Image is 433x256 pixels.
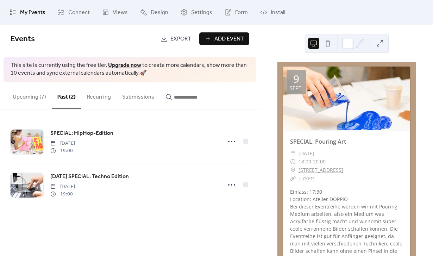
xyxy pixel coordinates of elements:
a: SPECIAL: HipHop-Edition [50,129,113,138]
a: Design [135,3,174,22]
span: Connect [68,8,90,17]
a: Views [97,3,133,22]
span: Events [11,31,35,47]
a: [DATE] SPECIAL: Techno Edition [50,172,129,181]
button: Upcoming (7) [7,82,52,108]
button: Recurring [81,82,117,108]
span: This site is currently using the free tier. to create more calendars, show more than 10 events an... [11,62,249,77]
div: 9 [293,74,299,84]
a: Connect [52,3,95,22]
div: Sept. [290,86,303,91]
span: Export [170,35,191,43]
span: Settings [191,8,212,17]
span: Views [113,8,128,17]
a: Settings [175,3,218,22]
span: [DATE] SPECIAL: Techno Edition [50,173,129,181]
a: Export [155,32,196,45]
button: Past (2) [52,82,81,109]
div: ​ [290,157,296,166]
a: Install [255,3,290,22]
span: - [311,157,313,166]
span: Install [271,8,285,17]
button: Submissions [117,82,160,108]
span: Design [151,8,168,17]
div: ​ [290,149,296,158]
span: 20:00 [313,157,326,166]
span: [DATE] [299,149,314,158]
button: Add Event [199,32,249,45]
span: 18:00 [299,157,311,166]
span: My Events [20,8,45,17]
span: Add Event [214,35,244,43]
span: 19:00 [50,147,75,155]
a: Form [219,3,253,22]
a: SPECIAL: Pouring Art [290,138,346,145]
a: [STREET_ADDRESS] [299,166,343,174]
a: Tickets [299,175,315,182]
div: ​ [290,166,296,174]
span: [DATE] [50,183,75,191]
a: Upgrade now [108,60,141,71]
span: Form [235,8,248,17]
div: ​ [290,174,296,183]
span: [DATE] [50,140,75,147]
a: My Events [4,3,51,22]
span: 19:00 [50,191,75,198]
